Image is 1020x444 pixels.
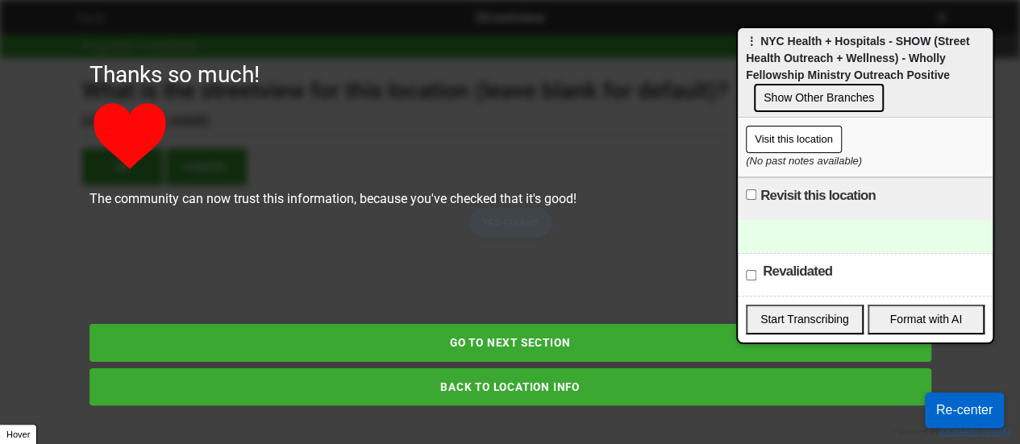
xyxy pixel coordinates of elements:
[754,84,884,112] button: Show Other Branches
[760,186,876,205] label: Revisit this location
[746,35,969,81] span: ⋮ NYC Health + Hospitals - SHOW (Street Health Outreach + Wellness) - Wholly Fellowship Ministry ...
[868,305,985,334] button: Format with AI
[90,58,931,92] p: Thanks so much!
[746,155,862,167] i: (No past notes available)
[746,305,864,334] button: Start Transcribing
[90,324,931,361] button: GO TO NEXT SECTION
[746,126,842,153] button: Visit this location
[90,189,931,209] p: The community can now trust this information, because you've checked that it's good!
[939,426,1010,436] a: [DOMAIN_NAME]
[925,392,1004,428] button: Re-center
[893,425,1010,438] div: Powered by
[763,262,832,281] label: Revalidated
[90,368,931,405] button: BACK TO LOCATION INFO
